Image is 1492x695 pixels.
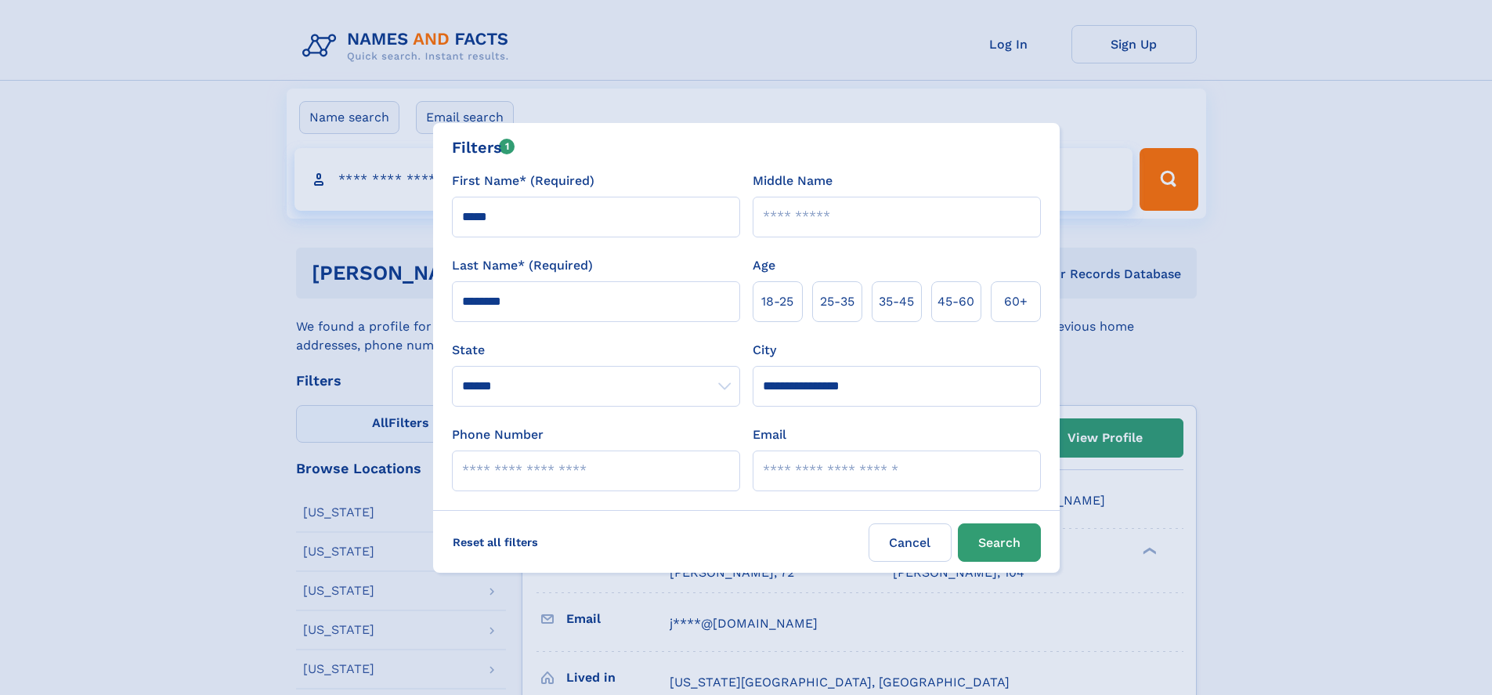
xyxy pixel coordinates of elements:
label: State [452,341,740,360]
span: 18‑25 [761,292,793,311]
span: 60+ [1004,292,1028,311]
label: Middle Name [753,172,833,190]
span: 45‑60 [937,292,974,311]
label: Last Name* (Required) [452,256,593,275]
label: City [753,341,776,360]
span: 35‑45 [879,292,914,311]
label: First Name* (Required) [452,172,594,190]
button: Search [958,523,1041,562]
div: Filters [452,136,515,159]
label: Age [753,256,775,275]
label: Phone Number [452,425,544,444]
label: Email [753,425,786,444]
label: Reset all filters [443,523,548,561]
label: Cancel [869,523,952,562]
span: 25‑35 [820,292,854,311]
